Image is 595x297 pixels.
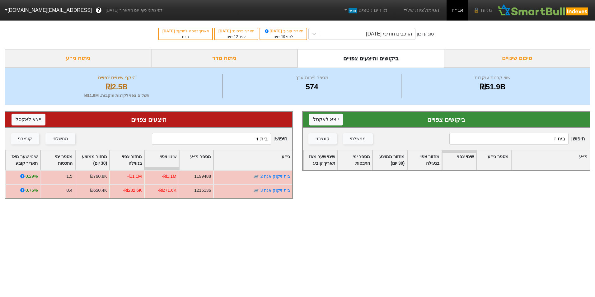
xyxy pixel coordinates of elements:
div: לפני ימים [218,34,255,40]
span: חיפוש : [449,133,585,145]
div: סוג עדכון [417,31,434,37]
div: ממשלתי [350,135,366,142]
div: Toggle SortBy [145,150,179,170]
button: ממשלתי [343,133,373,144]
div: סיכום שינויים [444,49,591,68]
div: Toggle SortBy [75,150,109,170]
div: מספר ניירות ערך [224,74,400,81]
div: Toggle SortBy [40,150,74,170]
div: ביקושים צפויים [309,115,583,124]
div: Toggle SortBy [477,150,511,170]
div: Toggle SortBy [214,150,292,170]
input: 127 רשומות... [449,133,568,145]
div: Toggle SortBy [179,150,213,170]
div: -₪271.6K [158,187,176,194]
button: ממשלתי [45,133,75,144]
button: ייצא לאקסל [12,114,45,125]
div: Toggle SortBy [407,150,441,170]
span: [DATE] [264,29,283,33]
span: [DATE] [218,29,232,33]
div: היצעים צפויים [12,115,286,124]
div: Toggle SortBy [511,150,590,170]
div: Toggle SortBy [373,150,407,170]
div: ביקושים והיצעים צפויים [297,49,444,68]
button: ייצא לאקסל [309,114,343,125]
div: קונצרני [18,135,32,142]
a: בית זיקוק אגח 2 [260,174,290,179]
div: תאריך פרסום : [218,28,255,34]
div: ניתוח ני״ע [5,49,151,68]
div: לפני ימים [263,34,303,40]
div: תשלום צפוי לקרנות עוקבות : ₪11.9M [13,92,221,99]
div: קונצרני [316,135,330,142]
span: חיפוש : [152,133,287,145]
div: ₪2.5B [13,81,221,92]
div: ממשלתי [53,135,68,142]
div: שווי קרנות עוקבות [403,74,582,81]
span: לפי נתוני סוף יום מתאריך [DATE] [105,7,162,13]
div: ₪650.4K [90,187,107,194]
div: -₪282.6K [123,187,142,194]
button: קונצרני [11,133,39,144]
div: ₪51.9B [403,81,582,92]
div: 1199488 [194,173,211,180]
span: 19 [281,35,285,39]
span: ? [97,6,101,15]
img: SmartBull [497,4,590,16]
div: Toggle SortBy [6,150,40,170]
a: בית זיקוק אגח 3 [260,188,290,193]
input: 447 רשומות... [152,133,271,145]
div: 1215136 [194,187,211,194]
div: תאריך כניסה לתוקף : [162,28,209,34]
div: Toggle SortBy [303,150,337,170]
div: 0.29% [26,173,38,180]
div: Toggle SortBy [338,150,372,170]
span: [DATE] [162,29,176,33]
span: חדש [349,8,357,13]
div: 574 [224,81,400,92]
button: קונצרני [308,133,337,144]
div: 0.4 [66,187,72,194]
img: tase link [253,173,259,180]
span: 12 [234,35,238,39]
div: הרכבים חודשי [DATE] [366,30,412,38]
div: 0.76% [26,187,38,194]
div: תאריך קובע : [263,28,303,34]
a: הסימולציות שלי [400,4,442,16]
div: ניתוח מדד [151,49,298,68]
div: Toggle SortBy [442,150,476,170]
span: היום [182,35,189,39]
div: -₪1.1M [127,173,142,180]
div: 1.5 [66,173,72,180]
div: Toggle SortBy [110,150,144,170]
div: -₪1.1M [162,173,176,180]
div: ₪760.8K [90,173,107,180]
div: היקף שינויים צפויים [13,74,221,81]
img: tase link [253,187,259,194]
a: מדדים נוספיםחדש [340,4,390,16]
